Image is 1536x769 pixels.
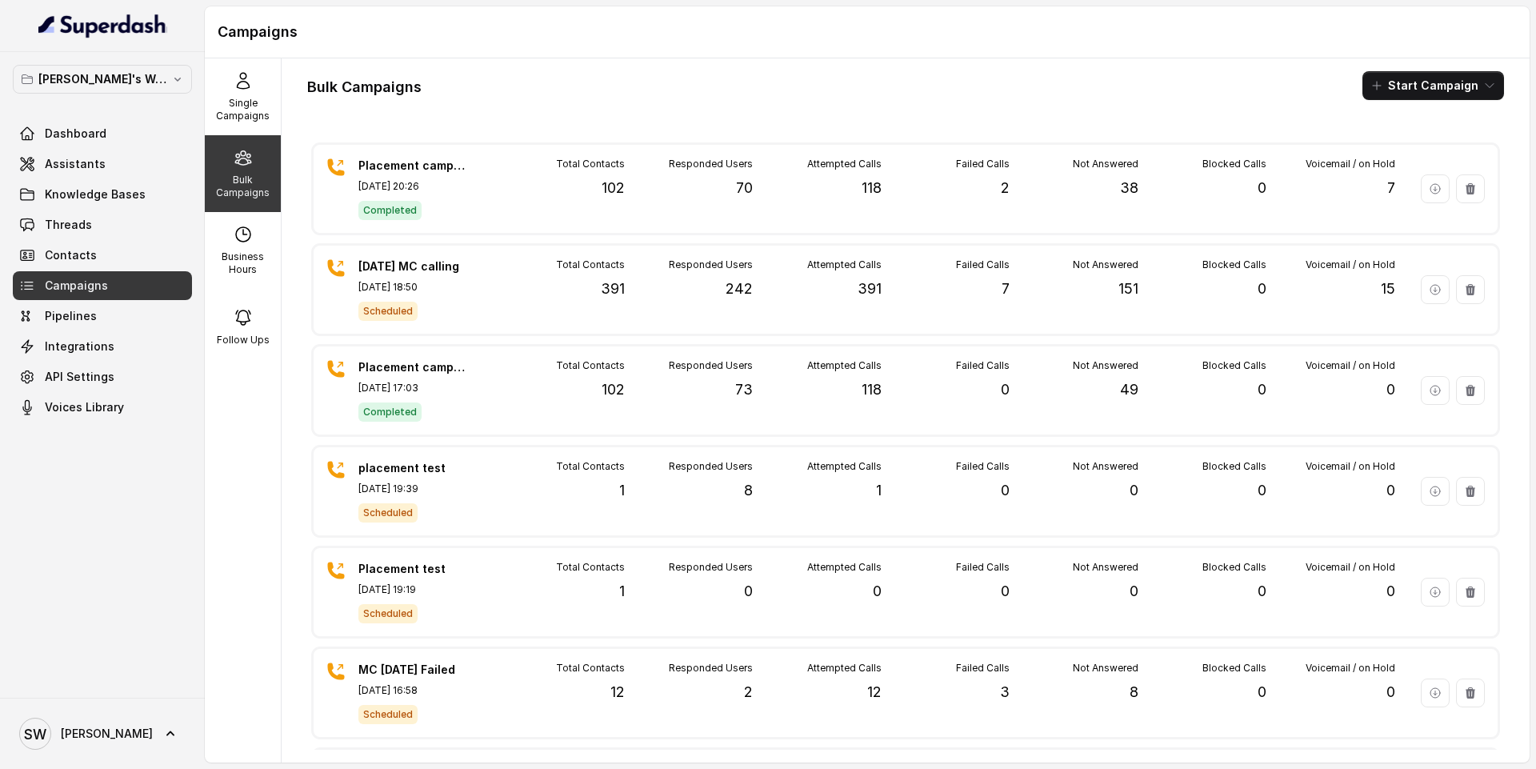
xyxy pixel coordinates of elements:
p: placement test [358,460,470,476]
p: 0 [1130,479,1138,502]
h1: Campaigns [218,19,1517,45]
p: Voicemail / on Hold [1306,561,1395,574]
p: 0 [1386,479,1395,502]
p: Responded Users [669,561,753,574]
p: Voicemail / on Hold [1306,359,1395,372]
p: [DATE] 18:50 [358,281,470,294]
p: Failed Calls [956,561,1010,574]
p: 73 [735,378,753,401]
p: Not Answered [1073,561,1138,574]
p: 0 [1258,278,1266,300]
a: Contacts [13,241,192,270]
p: 0 [1258,681,1266,703]
span: Integrations [45,338,114,354]
p: [DATE] 16:58 [358,684,470,697]
p: Bulk Campaigns [211,174,274,199]
p: Voicemail / on Hold [1306,158,1395,170]
p: 7 [1387,177,1395,199]
span: [PERSON_NAME] [61,726,153,742]
a: Integrations [13,332,192,361]
a: Campaigns [13,271,192,300]
a: Pipelines [13,302,192,330]
p: Placement campaign 2 [358,158,470,174]
p: 38 [1120,177,1138,199]
p: Not Answered [1073,359,1138,372]
p: 0 [873,580,882,603]
p: Blocked Calls [1202,561,1266,574]
p: Total Contacts [556,158,625,170]
p: Blocked Calls [1202,258,1266,271]
p: 0 [1386,378,1395,401]
p: 0 [1386,681,1395,703]
a: Threads [13,210,192,239]
p: Attempted Calls [807,359,882,372]
p: 0 [1001,479,1010,502]
text: SW [24,726,46,743]
p: 0 [1258,580,1266,603]
p: 3 [1000,681,1010,703]
p: Blocked Calls [1202,158,1266,170]
p: Responded Users [669,359,753,372]
p: 242 [726,278,753,300]
p: 118 [862,177,882,199]
p: 0 [1130,580,1138,603]
span: API Settings [45,369,114,385]
a: Knowledge Bases [13,180,192,209]
p: 70 [736,177,753,199]
span: Knowledge Bases [45,186,146,202]
span: Campaigns [45,278,108,294]
p: Single Campaigns [211,97,274,122]
p: Total Contacts [556,460,625,473]
img: light.svg [38,13,167,38]
span: Completed [358,403,422,422]
p: 2 [744,681,753,703]
p: Placement campaign 1 [358,359,470,375]
p: Not Answered [1073,662,1138,675]
p: Attempted Calls [807,662,882,675]
button: [PERSON_NAME]'s Workspace [13,65,192,94]
p: 7 [1002,278,1010,300]
p: 49 [1120,378,1138,401]
a: API Settings [13,362,192,391]
p: Total Contacts [556,258,625,271]
span: Scheduled [358,302,418,321]
p: 391 [601,278,625,300]
p: [DATE] 19:39 [358,483,470,495]
p: Responded Users [669,258,753,271]
span: Scheduled [358,604,418,623]
p: 391 [858,278,882,300]
p: 2 [1001,177,1010,199]
p: [DATE] 19:19 [358,583,470,596]
p: Attempted Calls [807,460,882,473]
p: Business Hours [211,250,274,276]
a: Dashboard [13,119,192,148]
p: 1 [619,580,625,603]
p: Total Contacts [556,359,625,372]
p: Responded Users [669,158,753,170]
span: Scheduled [358,705,418,724]
a: Assistants [13,150,192,178]
span: Scheduled [358,503,418,523]
p: 0 [1258,177,1266,199]
p: [DATE] 17:03 [358,382,470,395]
p: Attempted Calls [807,258,882,271]
p: Attempted Calls [807,561,882,574]
p: Responded Users [669,460,753,473]
span: Assistants [45,156,106,172]
p: 0 [1258,479,1266,502]
span: Completed [358,201,422,220]
span: Contacts [45,247,97,263]
p: 102 [602,378,625,401]
p: Not Answered [1073,460,1138,473]
p: [PERSON_NAME]'s Workspace [38,70,166,89]
button: Start Campaign [1362,71,1504,100]
p: Failed Calls [956,158,1010,170]
span: Threads [45,217,92,233]
span: Dashboard [45,126,106,142]
p: 0 [1001,378,1010,401]
p: Failed Calls [956,662,1010,675]
p: Blocked Calls [1202,662,1266,675]
p: 151 [1118,278,1138,300]
p: Voicemail / on Hold [1306,258,1395,271]
p: Not Answered [1073,158,1138,170]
